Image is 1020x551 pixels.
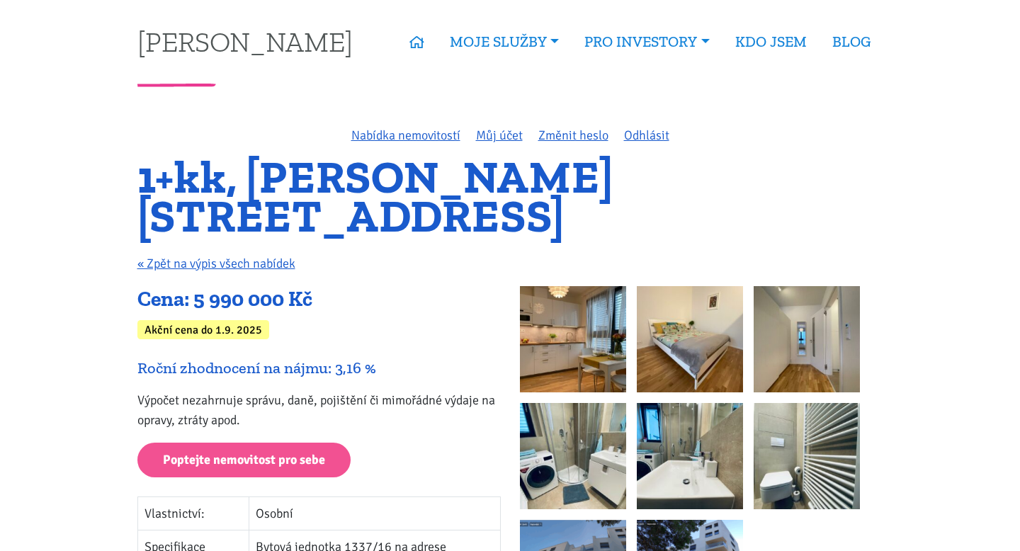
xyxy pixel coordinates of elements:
[572,25,722,58] a: PRO INVESTORY
[820,25,883,58] a: BLOG
[624,127,669,143] a: Odhlásit
[722,25,820,58] a: KDO JSEM
[137,390,501,430] p: Výpočet nezahrnuje správu, daně, pojištění či mimořádné výdaje na opravy, ztráty apod.
[137,158,883,235] h1: 1+kk, [PERSON_NAME][STREET_ADDRESS]
[137,28,353,55] a: [PERSON_NAME]
[538,127,608,143] a: Změnit heslo
[351,127,460,143] a: Nabídka nemovitostí
[137,286,501,313] div: Cena: 5 990 000 Kč
[137,256,295,271] a: « Zpět na výpis všech nabídek
[137,496,249,530] td: Vlastnictví:
[137,443,351,477] a: Poptejte nemovitost pro sebe
[137,320,270,339] div: Akční cena do 1.9. 2025
[249,496,500,530] td: Osobní
[437,25,572,58] a: MOJE SLUŽBY
[476,127,523,143] a: Můj účet
[137,358,501,377] div: Roční zhodnocení na nájmu: 3,16 %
